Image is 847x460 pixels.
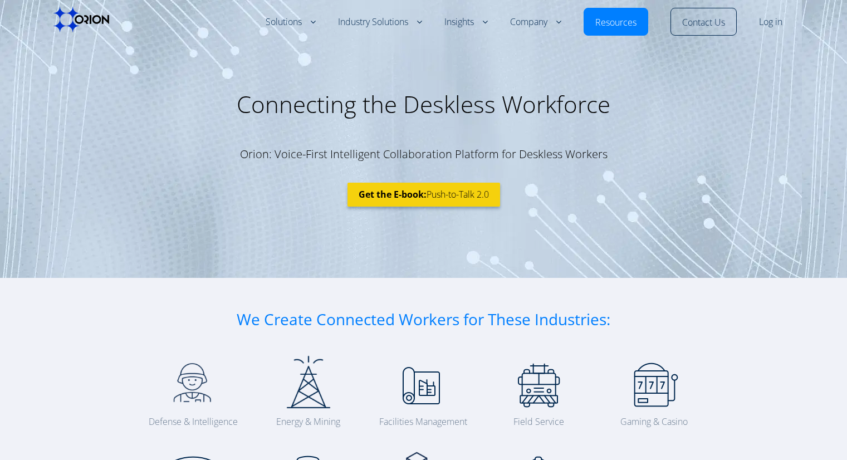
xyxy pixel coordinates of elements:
figcaption: Field Service [491,415,587,428]
figcaption: Gaming & Casino [606,415,702,428]
b: Get the E-book: [359,188,427,200]
a: Get the E-book:Push-to-Talk 2.0 [347,183,500,207]
figcaption: Energy & Mining [260,415,356,428]
a: Insights [444,16,488,29]
img: Energy & Mining Communications [278,354,339,415]
a: Contact Us [682,16,725,30]
img: Field services icon [508,354,569,415]
figcaption: Defense & Intelligence [145,415,242,428]
figcaption: Facilities Management [375,415,472,428]
iframe: Chat Widget [791,407,847,460]
img: Orion labs Black logo [53,7,109,32]
img: Gaming and Casino Communications - Orion [623,354,684,415]
h3: We Create Connected Workers for These Industries: [229,311,619,327]
h6: Orion: Voice-First Intelligent Collaboration Platform for Deskless Workers [6,149,841,160]
a: Industry Solutions [338,16,422,29]
h1: Connecting the Deskless Workforce [6,90,841,119]
a: Company [510,16,561,29]
a: Resources [595,16,637,30]
a: Solutions [266,16,316,29]
img: Facilities Management Communications - Orion [393,354,454,415]
a: Log in [759,16,782,29]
